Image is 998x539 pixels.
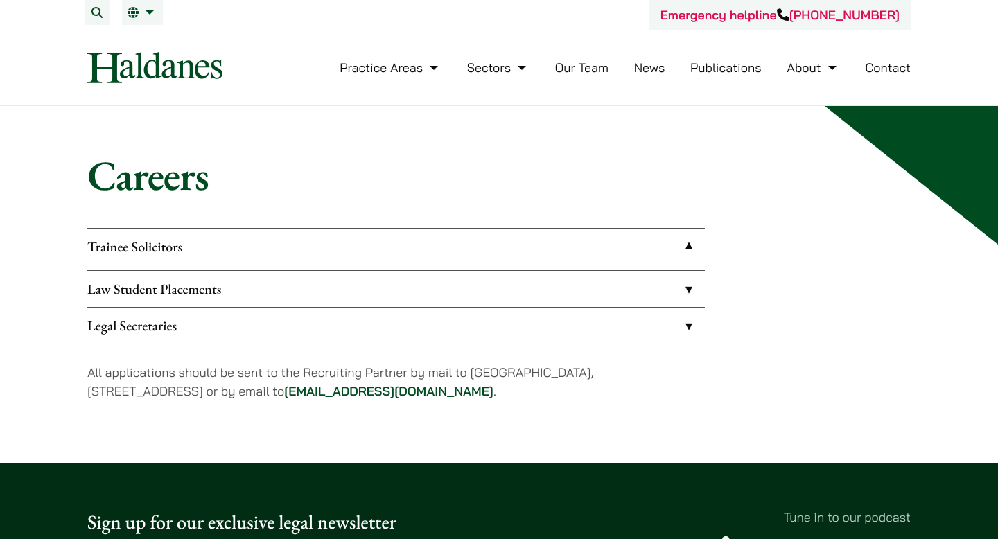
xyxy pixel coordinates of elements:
[467,60,529,76] a: Sectors
[87,265,705,270] div: Trainee Solicitors
[128,7,157,18] a: EN
[660,7,900,23] a: Emergency helpline[PHONE_NUMBER]
[284,383,493,399] a: [EMAIL_ADDRESS][DOMAIN_NAME]
[87,229,705,265] a: Trainee Solicitors
[87,363,705,400] p: All applications should be sent to the Recruiting Partner by mail to [GEOGRAPHIC_DATA], [STREET_A...
[87,308,705,344] a: Legal Secretaries
[87,265,705,358] p: We look to recruit two to four top-quality trainee solicitors a year. Interviews are carried out ...
[87,52,222,83] img: Logo of Haldanes
[87,508,488,537] p: Sign up for our exclusive legal newsletter
[510,508,911,527] p: Tune in to our podcast
[555,60,609,76] a: Our Team
[787,60,839,76] a: About
[690,60,762,76] a: Publications
[865,60,911,76] a: Contact
[340,60,441,76] a: Practice Areas
[87,150,911,200] h1: Careers
[87,271,705,307] a: Law Student Placements
[634,60,665,76] a: News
